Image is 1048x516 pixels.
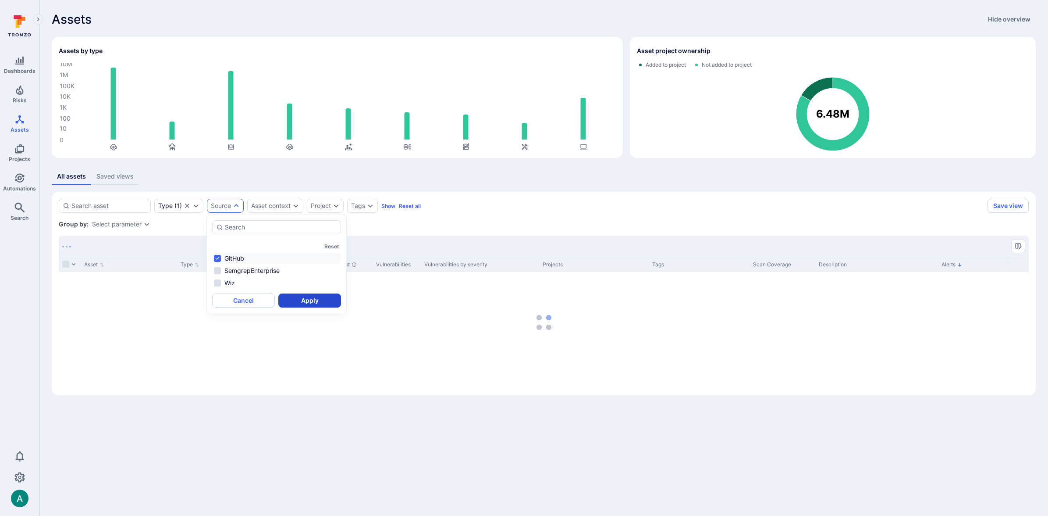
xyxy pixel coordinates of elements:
[96,172,134,181] div: Saved views
[92,221,150,228] div: grouping parameters
[60,93,71,100] text: 10K
[212,278,341,288] li: Wiz
[158,202,173,209] div: Type
[292,202,299,209] button: Expand dropdown
[192,202,199,209] button: Expand dropdown
[60,136,64,143] text: 0
[225,223,337,232] input: Search
[376,261,417,269] div: Vulnerabilities
[9,156,30,162] span: Projects
[988,199,1029,213] button: Save view
[233,202,240,209] button: Expand dropdown
[11,126,29,133] span: Assets
[753,261,812,269] div: Scan Coverage
[45,30,1036,158] div: Assets overview
[62,261,69,268] span: Select all rows
[11,490,28,507] div: Arjan Dehar
[62,246,71,247] img: Loading...
[637,47,711,55] h2: Asset project ownership
[941,261,962,268] button: Sort by Alerts
[52,12,92,26] span: Assets
[352,262,357,267] div: Automatically discovered context associated with the asset
[71,201,147,210] input: Search asset
[251,202,291,209] button: Asset context
[543,261,645,269] div: Projects
[652,261,746,269] div: Tags
[143,221,150,228] button: Expand dropdown
[333,202,340,209] button: Expand dropdown
[351,202,365,209] button: Tags
[211,202,231,209] button: Source
[154,199,203,213] div: Code repository
[367,202,374,209] button: Expand dropdown
[158,202,182,209] button: Type(1)
[212,253,341,264] li: GitHub
[158,202,182,209] div: ( 1 )
[212,220,341,308] div: autocomplete options
[646,61,686,68] span: Added to project
[11,215,28,221] span: Search
[84,261,104,268] button: Sort by Asset
[702,61,752,68] span: Not added to project
[1011,239,1025,253] button: Manage columns
[212,265,341,276] li: SemgrepEnterprise
[60,125,67,132] text: 10
[59,220,89,229] span: Group by:
[819,261,934,269] div: Description
[60,82,75,90] text: 100K
[816,108,849,121] text: 6.48M
[33,14,43,25] button: Expand navigation menu
[60,71,68,79] text: 1M
[13,97,27,104] span: Risks
[92,221,142,228] button: Select parameter
[59,47,103,55] h2: Assets by type
[324,243,339,250] button: Reset
[278,294,341,308] button: Apply
[52,168,1036,185] div: assets tabs
[181,261,199,268] button: Sort by Type
[57,172,86,181] div: All assets
[212,294,275,308] button: Cancel
[983,12,1036,26] button: Hide overview
[60,104,67,111] text: 1K
[184,202,191,209] button: Clear selection
[3,185,36,192] span: Automations
[60,60,72,68] text: 10M
[311,202,331,209] button: Project
[381,203,395,209] button: Show
[11,490,28,507] img: ACg8ocLSa5mPYBaXNx3eFu_EmspyJX0laNWN7cXOFirfQ7srZveEpg=s96-c
[399,203,421,209] button: Reset all
[35,16,41,23] i: Expand navigation menu
[60,115,71,122] text: 100
[957,260,962,269] p: Sorted by: Alphabetically (Z-A)
[4,68,36,74] span: Dashboards
[424,261,536,269] div: Vulnerabilities by severity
